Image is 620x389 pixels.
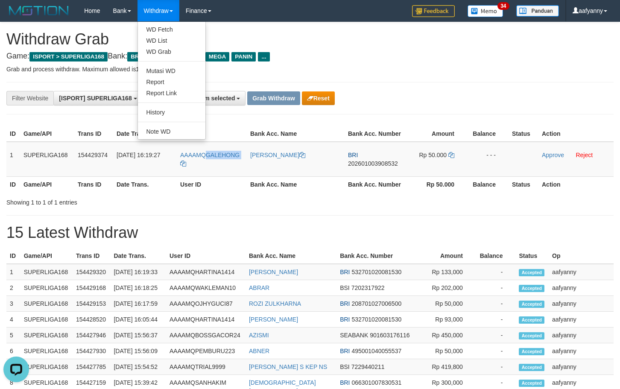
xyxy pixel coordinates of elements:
[246,248,336,264] th: Bank Acc. Name
[166,343,246,359] td: AAAAMQPEMBURU223
[138,65,205,76] a: Mutasi WD
[20,176,74,192] th: Game/API
[6,195,252,207] div: Showing 1 to 1 of 1 entries
[73,248,110,264] th: Trans ID
[73,296,110,312] td: 154429153
[340,300,350,307] span: BRI
[519,332,544,339] span: Accepted
[166,312,246,328] td: AAAAMQHARTINA1414
[20,126,74,142] th: Game/API
[110,359,166,375] td: [DATE] 15:54:52
[138,107,205,118] a: History
[476,343,516,359] td: -
[340,316,350,323] span: BRI
[340,284,350,291] span: BSI
[166,280,246,296] td: AAAAMQWAKLEMAN10
[247,126,345,142] th: Bank Acc. Name
[351,316,401,323] span: Copy 532701020081530 to clipboard
[516,5,559,17] img: panduan.png
[20,142,74,177] td: SUPERLIGA168
[6,264,20,280] td: 1
[519,364,544,371] span: Accepted
[351,363,385,370] span: Copy 7229440211 to clipboard
[549,343,614,359] td: aafyanny
[73,264,110,280] td: 154429320
[538,176,614,192] th: Action
[180,152,240,167] a: AAAAMQGALEHONG
[6,65,614,73] p: Grab and process withdraw. Maximum allowed is transactions.
[189,95,235,102] span: 16 item selected
[519,285,544,292] span: Accepted
[6,343,20,359] td: 6
[6,328,20,343] td: 5
[336,248,418,264] th: Bank Acc. Number
[29,52,108,61] span: ISPORT > SUPERLIGA168
[419,152,447,158] span: Rp 50.000
[351,348,401,354] span: Copy 495001040055537 to clipboard
[467,126,509,142] th: Balance
[138,24,205,35] a: WD Fetch
[20,312,73,328] td: SUPERLIGA168
[249,348,269,354] a: ABNER
[6,126,20,142] th: ID
[6,224,614,241] h1: 15 Latest Withdraw
[345,126,405,142] th: Bank Acc. Number
[549,280,614,296] td: aafyanny
[110,328,166,343] td: [DATE] 15:56:37
[20,296,73,312] td: SUPERLIGA168
[73,343,110,359] td: 154427930
[110,280,166,296] td: [DATE] 16:18:25
[418,359,476,375] td: Rp 419,800
[549,312,614,328] td: aafyanny
[110,296,166,312] td: [DATE] 16:17:59
[351,300,401,307] span: Copy 208701027006500 to clipboard
[6,4,71,17] img: MOTION_logo.png
[515,248,549,264] th: Status
[166,359,246,375] td: AAAAMQTRIAL9999
[138,46,205,57] a: WD Grab
[74,176,113,192] th: Trans ID
[166,264,246,280] td: AAAAMQHARTINA1414
[138,76,205,88] a: Report
[549,248,614,264] th: Op
[351,269,401,275] span: Copy 532701020081530 to clipboard
[249,316,298,323] a: [PERSON_NAME]
[73,328,110,343] td: 154427946
[6,52,614,61] h4: Game: Bank:
[340,363,350,370] span: BSI
[249,363,327,370] a: [PERSON_NAME] S KEP NS
[6,312,20,328] td: 4
[136,66,143,73] strong: 10
[117,152,160,158] span: [DATE] 16:19:27
[138,88,205,99] a: Report Link
[467,142,509,177] td: - - -
[542,152,564,158] a: Approve
[476,296,516,312] td: -
[53,91,142,105] button: [ISPORT] SUPERLIGA168
[138,35,205,46] a: WD List
[405,126,467,142] th: Amount
[74,126,113,142] th: Trans ID
[3,3,29,29] button: Open LiveChat chat widget
[20,359,73,375] td: SUPERLIGA168
[418,264,476,280] td: Rp 133,000
[6,176,20,192] th: ID
[73,280,110,296] td: 154429168
[20,280,73,296] td: SUPERLIGA168
[166,328,246,343] td: AAAAMQBOSSGACOR24
[110,248,166,264] th: Date Trans.
[509,176,538,192] th: Status
[476,359,516,375] td: -
[258,52,269,61] span: ...
[448,152,454,158] a: Copy 50000 to clipboard
[340,269,350,275] span: BRI
[302,91,335,105] button: Reset
[6,280,20,296] td: 2
[370,332,409,339] span: Copy 901603176116 to clipboard
[549,296,614,312] td: aafyanny
[20,264,73,280] td: SUPERLIGA168
[351,379,401,386] span: Copy 066301007830531 to clipboard
[166,248,246,264] th: User ID
[249,332,269,339] a: AZISMI
[59,95,132,102] span: [ISPORT] SUPERLIGA168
